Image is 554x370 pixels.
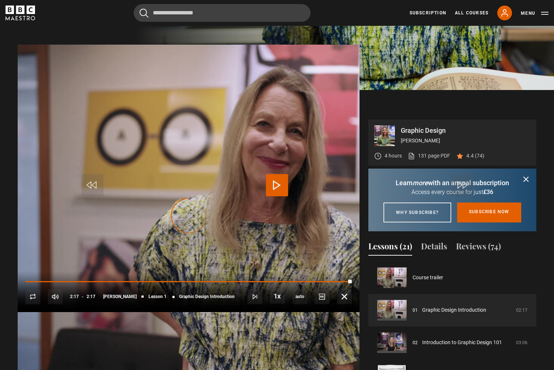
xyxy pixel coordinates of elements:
button: Submit the search query [140,8,148,18]
i: more [413,179,428,187]
span: [PERSON_NAME] [103,294,137,299]
p: Learn with an annual subscription [377,178,527,188]
div: Progress Bar [25,281,352,283]
div: Current quality: 360p [292,289,307,304]
span: Lesson 1 [148,294,166,299]
span: 2:17 [87,290,95,303]
p: 4.4 (74) [466,152,484,160]
button: Replay [25,289,40,304]
a: Subscription [410,10,446,16]
button: Fullscreen [337,289,352,304]
button: Reviews (74) [456,240,501,256]
a: Why subscribe? [383,203,451,222]
span: auto [292,289,307,304]
button: Details [421,240,447,256]
p: Graphic Design [401,127,530,134]
p: Access every course for just [377,188,527,197]
span: £36 [483,189,493,196]
span: 2:17 [70,290,79,303]
a: All Courses [455,10,488,16]
a: Graphic Design Introduction [422,306,486,314]
video-js: Video Player [18,120,360,312]
a: Course trailer [413,274,443,281]
svg: BBC Maestro [6,6,35,20]
button: Lessons (21) [368,240,412,256]
a: 131 page PDF [408,152,450,160]
p: [PERSON_NAME] [401,137,530,145]
button: Mute [48,289,63,304]
button: Toggle navigation [521,10,548,17]
span: - [82,294,84,299]
span: Graphic Design Introduction [179,294,235,299]
p: 4 hours [385,152,402,160]
input: Search [134,4,311,22]
button: Playback Rate [270,289,285,304]
button: Next Lesson [248,289,262,304]
a: Subscribe now [457,203,521,222]
a: Introduction to Graphic Design 101 [422,339,502,346]
button: Captions [315,289,329,304]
